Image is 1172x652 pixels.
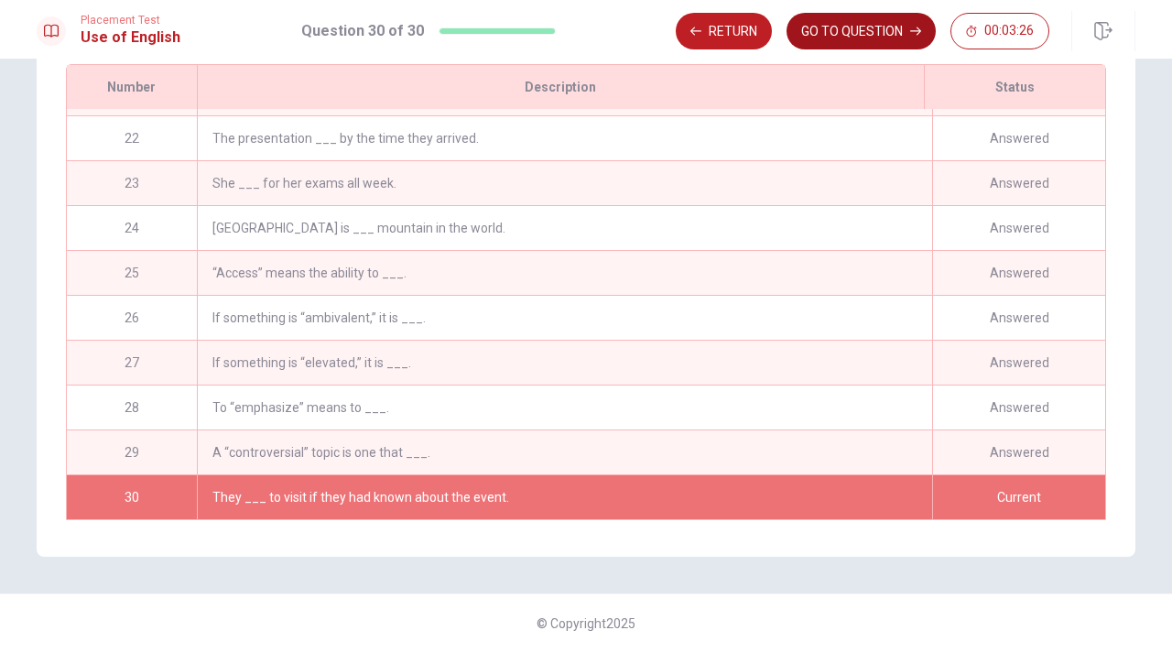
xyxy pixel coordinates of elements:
[197,206,932,250] div: [GEOGRAPHIC_DATA] is ___ mountain in the world.
[787,13,936,49] button: GO TO QUESTION
[676,13,772,49] button: Return
[67,161,197,205] div: 23
[67,341,197,385] div: 27
[932,206,1105,250] div: Answered
[932,475,1105,519] div: Current
[67,206,197,250] div: 24
[67,430,197,474] div: 29
[924,65,1105,109] div: Status
[932,430,1105,474] div: Answered
[81,27,180,49] h1: Use of English
[197,341,932,385] div: If something is “elevated,” it is ___.
[67,296,197,340] div: 26
[197,386,932,429] div: To “emphasize” means to ___.
[932,161,1105,205] div: Answered
[67,65,197,109] div: Number
[67,251,197,295] div: 25
[932,341,1105,385] div: Answered
[932,116,1105,160] div: Answered
[932,296,1105,340] div: Answered
[984,24,1034,38] span: 00:03:26
[197,161,932,205] div: She ___ for her exams all week.
[67,475,197,519] div: 30
[197,430,932,474] div: A “controversial” topic is one that ___.
[950,13,1049,49] button: 00:03:26
[197,65,924,109] div: Description
[197,251,932,295] div: “Access” means the ability to ___.
[197,116,932,160] div: The presentation ___ by the time they arrived.
[932,251,1105,295] div: Answered
[81,14,180,27] span: Placement Test
[67,386,197,429] div: 28
[301,20,424,42] h1: Question 30 of 30
[197,475,932,519] div: They ___ to visit if they had known about the event.
[932,386,1105,429] div: Answered
[67,116,197,160] div: 22
[537,616,635,631] span: © Copyright 2025
[197,296,932,340] div: If something is “ambivalent,” it is ___.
